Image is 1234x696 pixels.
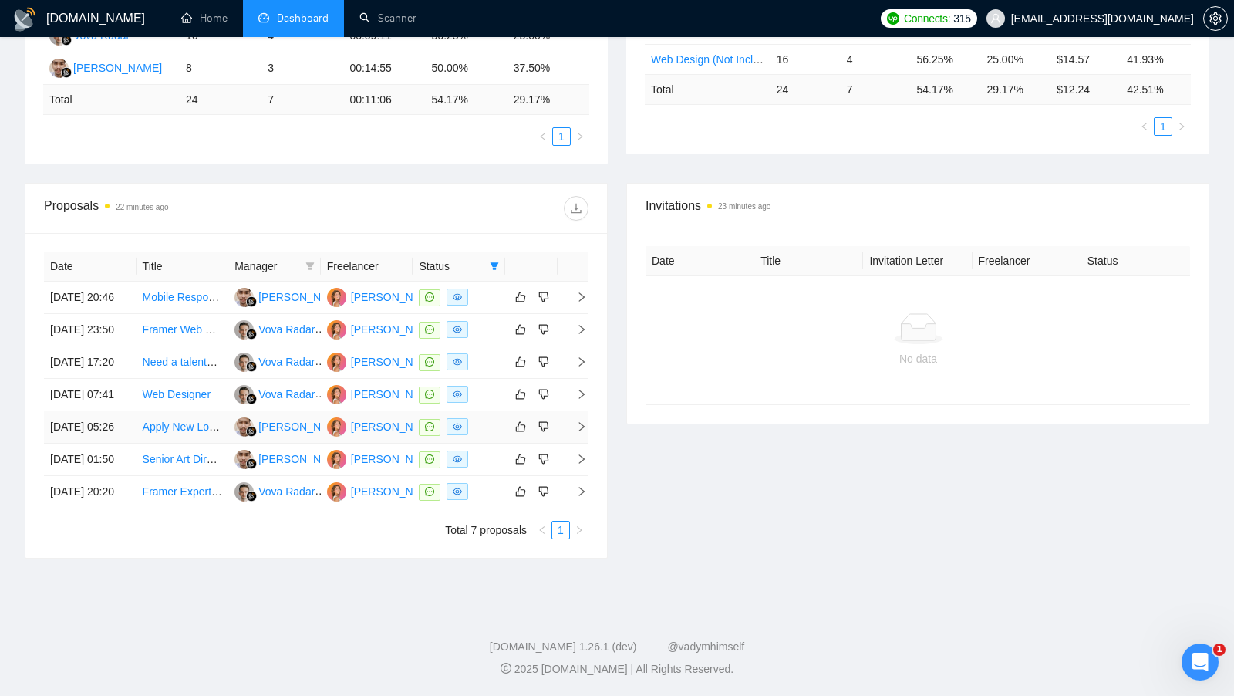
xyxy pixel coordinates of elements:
[770,74,841,104] td: 24
[904,10,950,27] span: Connects:
[538,421,549,433] span: dislike
[534,450,553,468] button: dislike
[305,262,315,271] span: filter
[538,388,549,400] span: dislike
[453,422,462,431] span: eye
[327,355,440,367] a: AL[PERSON_NAME]
[534,127,552,146] button: left
[538,453,549,465] span: dislike
[137,379,229,411] td: Web Designer
[351,483,440,500] div: [PERSON_NAME]
[327,288,346,307] img: AL
[302,255,318,278] span: filter
[667,640,744,653] a: @vadymhimself
[1203,6,1228,31] button: setting
[553,128,570,145] a: 1
[564,421,587,432] span: right
[234,320,254,340] img: VR
[425,454,434,464] span: message
[258,12,269,23] span: dashboard
[425,422,434,431] span: message
[534,482,553,501] button: dislike
[246,394,257,404] img: gigradar-bm.png
[571,127,589,146] li: Next Page
[1050,44,1121,74] td: $14.57
[327,353,346,372] img: AL
[143,485,575,498] a: Framer Expert Needed: Fix FAQ Accordion & Service List on Handyman Website Template
[228,252,321,282] th: Manager
[137,282,229,314] td: Mobile Responsive Marketing Page Development on Framer
[533,521,551,539] button: left
[754,246,863,276] th: Title
[511,385,530,404] button: like
[507,52,589,85] td: 37.50%
[953,10,970,27] span: 315
[49,59,69,78] img: AI
[658,350,1178,367] div: No data
[143,323,275,336] a: Framer Web Design & SEO
[327,452,440,465] a: AL[PERSON_NAME]
[533,521,551,539] li: Previous Page
[425,390,434,399] span: message
[234,450,254,469] img: AI
[116,203,168,211] time: 22 minutes ago
[511,353,530,371] button: like
[511,320,530,339] button: like
[44,476,137,508] td: [DATE] 20:20
[234,355,315,367] a: VRVova Radar
[258,451,347,468] div: [PERSON_NAME]
[425,325,434,334] span: message
[277,12,329,25] span: Dashboard
[258,321,315,338] div: Vova Radar
[564,324,587,335] span: right
[1213,644,1226,656] span: 1
[718,202,770,211] time: 23 minutes ago
[246,458,257,469] img: gigradar-bm.png
[980,44,1050,74] td: 25.00%
[515,323,526,336] span: like
[453,487,462,496] span: eye
[564,292,587,302] span: right
[425,487,434,496] span: message
[44,346,137,379] td: [DATE] 17:20
[1121,44,1191,74] td: 41.93%
[234,288,254,307] img: AI
[575,132,585,141] span: right
[258,386,315,403] div: Vova Radar
[234,452,347,465] a: AI[PERSON_NAME]
[564,454,587,465] span: right
[351,386,440,403] div: [PERSON_NAME]
[61,35,72,46] img: gigradar-bm.png
[515,421,526,433] span: like
[538,525,547,535] span: left
[137,476,229,508] td: Framer Expert Needed: Fix FAQ Accordion & Service List on Handyman Website Template
[44,282,137,314] td: [DATE] 20:46
[43,85,180,115] td: Total
[445,521,527,539] li: Total 7 proposals
[534,353,553,371] button: dislike
[61,67,72,78] img: gigradar-bm.png
[343,85,425,115] td: 00:11:06
[137,252,229,282] th: Title
[234,417,254,437] img: AI
[863,246,972,276] th: Invitation Letter
[137,346,229,379] td: Need a talented web designer to redesign a sports club camp for kids website in wordpress
[426,52,507,85] td: 50.00%
[841,74,911,104] td: 7
[419,258,484,275] span: Status
[453,390,462,399] span: eye
[564,196,588,221] button: download
[538,485,549,498] span: dislike
[651,53,888,66] a: Web Design (Not Including Ecommerce / Shopify)
[234,485,315,497] a: VRVova Radar
[234,385,254,404] img: VR
[515,485,526,498] span: like
[44,379,137,411] td: [DATE] 07:41
[564,389,587,400] span: right
[490,262,499,271] span: filter
[49,29,130,41] a: VRVova Radar
[538,356,549,368] span: dislike
[453,292,462,302] span: eye
[538,132,548,141] span: left
[180,52,261,85] td: 8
